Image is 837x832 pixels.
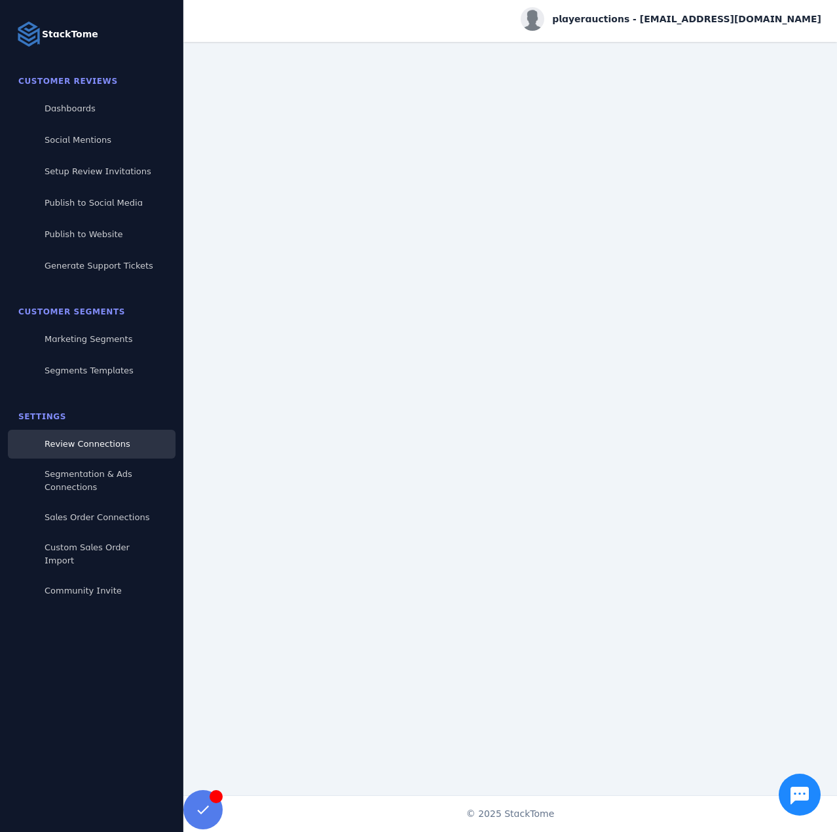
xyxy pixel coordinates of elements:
img: Logo image [16,21,42,47]
span: Customer Segments [18,307,125,316]
button: playerauctions - [EMAIL_ADDRESS][DOMAIN_NAME] [521,7,821,31]
span: Generate Support Tickets [45,261,153,271]
span: Marketing Segments [45,334,132,344]
a: Generate Support Tickets [8,252,176,280]
span: Dashboards [45,104,96,113]
a: Publish to Website [8,220,176,249]
span: Community Invite [45,586,122,596]
a: Segments Templates [8,356,176,385]
span: Custom Sales Order Import [45,542,130,565]
span: Sales Order Connections [45,512,149,522]
span: Publish to Website [45,229,122,239]
img: profile.jpg [521,7,544,31]
a: Segmentation & Ads Connections [8,461,176,501]
span: Segmentation & Ads Connections [45,469,132,492]
a: Review Connections [8,430,176,459]
span: Review Connections [45,439,130,449]
span: Customer Reviews [18,77,118,86]
a: Marketing Segments [8,325,176,354]
span: © 2025 StackTome [466,807,555,821]
a: Community Invite [8,577,176,605]
strong: StackTome [42,28,98,41]
a: Sales Order Connections [8,503,176,532]
span: Segments Templates [45,366,134,375]
span: Settings [18,412,66,421]
span: playerauctions - [EMAIL_ADDRESS][DOMAIN_NAME] [552,12,821,26]
a: Publish to Social Media [8,189,176,217]
span: Social Mentions [45,135,111,145]
span: Publish to Social Media [45,198,143,208]
span: Setup Review Invitations [45,166,151,176]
